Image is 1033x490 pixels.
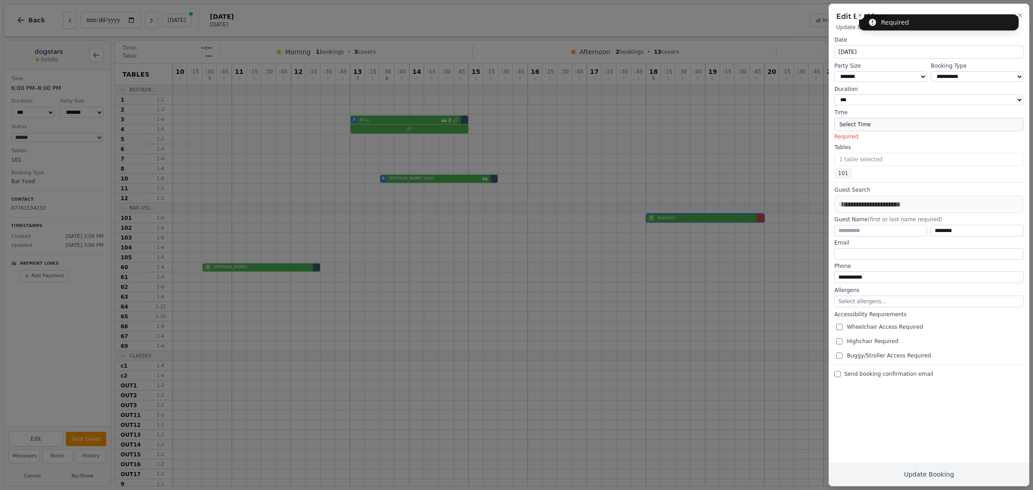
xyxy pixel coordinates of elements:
button: [DATE] [834,45,1024,59]
button: Select Time [834,118,1024,131]
label: Accessibility Requirements [834,311,1024,318]
label: Time [834,109,1024,116]
label: Email [834,239,1024,246]
span: Highchair Required [847,338,898,345]
button: Update Booking [829,463,1029,486]
label: Guest Search [834,186,1024,193]
input: Buggy/Stroller Access Required [836,352,842,359]
label: Guest Name [834,216,1024,223]
button: 1 table selected [834,153,1024,166]
label: Party Size [834,62,927,69]
label: Date [834,36,1024,43]
span: Select allergens... [838,298,886,305]
h2: Edit Booking [836,11,1022,22]
label: Duration [834,86,1024,93]
p: Required [834,133,1024,140]
input: Wheelchair Access Required [836,324,842,330]
button: Select allergens... [834,296,1024,307]
span: Wheelchair Access Required [847,323,923,331]
input: Send booking confirmation email [834,371,841,377]
span: 101 [834,168,852,179]
span: (first or last name required) [868,216,942,223]
span: Buggy/Stroller Access Required [847,352,931,359]
label: Phone [834,262,1024,270]
label: Allergens [834,287,1024,294]
span: Send booking confirmation email [844,370,933,378]
p: Update booking details [836,24,1022,31]
label: Tables [834,144,1024,151]
input: Highchair Required [836,338,842,344]
label: Booking Type [931,62,1024,69]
